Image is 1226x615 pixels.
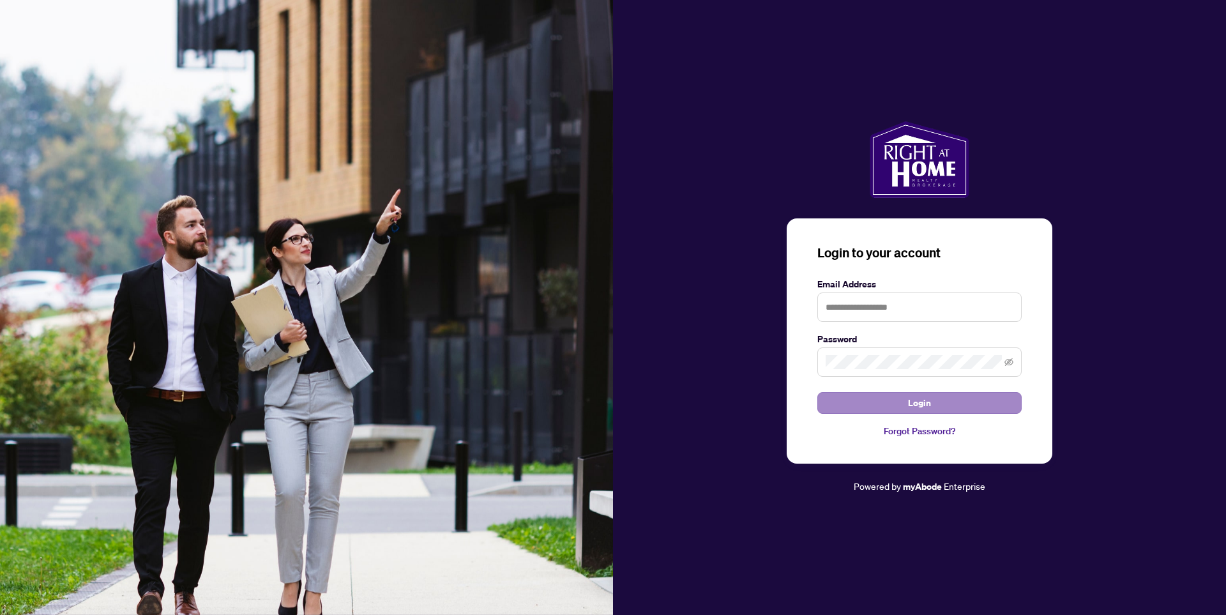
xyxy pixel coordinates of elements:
button: Login [817,392,1022,414]
h3: Login to your account [817,244,1022,262]
a: myAbode [903,480,942,494]
span: Enterprise [944,480,985,492]
label: Password [817,332,1022,346]
span: Login [908,393,931,413]
img: ma-logo [870,121,969,198]
span: Powered by [854,480,901,492]
label: Email Address [817,277,1022,291]
span: eye-invisible [1004,358,1013,367]
a: Forgot Password? [817,424,1022,438]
